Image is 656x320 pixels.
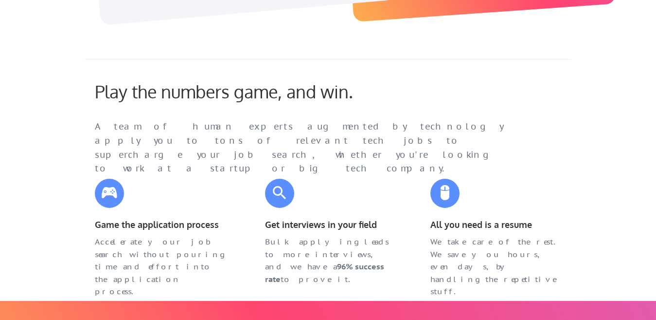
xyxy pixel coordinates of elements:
div: All you need is a resume [430,218,562,232]
div: Bulk applying leads to more interviews, and we have a to prove it. [265,236,396,285]
div: Get interviews in your field [265,218,396,232]
strong: 96% success rate [265,262,386,284]
div: Play the numbers game, and win. [95,81,396,102]
div: Accelerate your job search without pouring time and effort into the application process. [95,236,226,298]
div: Game the application process [95,218,226,232]
div: We take care of the rest. We save you hours, even days, by handling the repetitive stuff. [430,236,562,298]
div: A team of human experts augmented by technology apply you to tons of relevant tech jobs to superc... [95,120,523,176]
